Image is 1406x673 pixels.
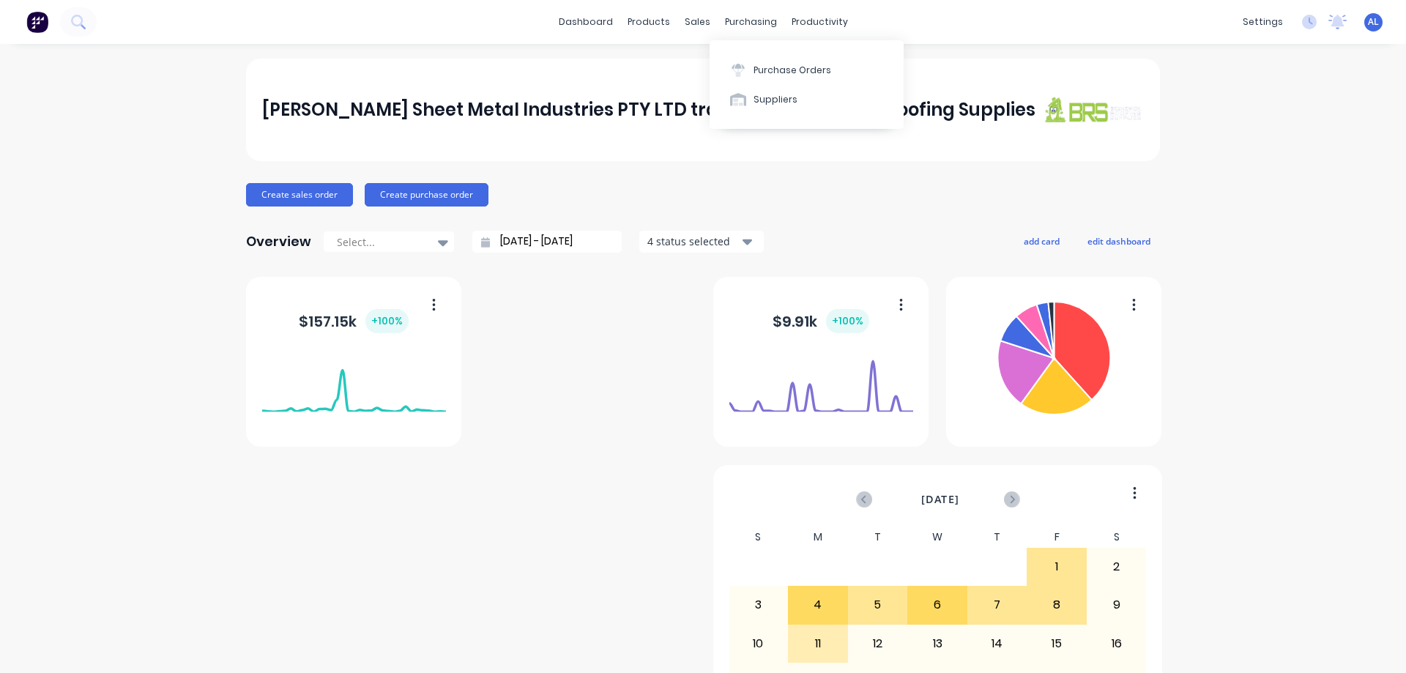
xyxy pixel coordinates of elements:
[1027,549,1086,585] div: 1
[921,491,959,507] span: [DATE]
[729,587,788,623] div: 3
[1027,625,1086,662] div: 15
[788,527,848,548] div: M
[967,527,1027,548] div: T
[710,55,904,84] button: Purchase Orders
[262,95,1035,124] div: [PERSON_NAME] Sheet Metal Industries PTY LTD trading as Brunswick Roofing Supplies
[849,625,907,662] div: 12
[718,11,784,33] div: purchasing
[1087,587,1146,623] div: 9
[551,11,620,33] a: dashboard
[299,309,409,333] div: $ 157.15k
[365,309,409,333] div: + 100 %
[826,309,869,333] div: + 100 %
[1368,15,1379,29] span: AL
[729,625,788,662] div: 10
[710,85,904,114] button: Suppliers
[729,527,789,548] div: S
[1078,231,1160,250] button: edit dashboard
[1014,231,1069,250] button: add card
[849,587,907,623] div: 5
[907,527,967,548] div: W
[908,625,967,662] div: 13
[365,183,488,207] button: Create purchase order
[968,625,1027,662] div: 14
[1041,96,1144,123] img: J A Sheet Metal Industries PTY LTD trading as Brunswick Roofing Supplies
[1235,11,1290,33] div: settings
[246,227,311,256] div: Overview
[1027,587,1086,623] div: 8
[773,309,869,333] div: $ 9.91k
[848,527,908,548] div: T
[754,64,831,77] div: Purchase Orders
[754,93,797,106] div: Suppliers
[620,11,677,33] div: products
[908,587,967,623] div: 6
[968,587,1027,623] div: 7
[784,11,855,33] div: productivity
[677,11,718,33] div: sales
[1027,527,1087,548] div: F
[639,231,764,253] button: 4 status selected
[789,587,847,623] div: 4
[647,234,740,249] div: 4 status selected
[789,625,847,662] div: 11
[1087,625,1146,662] div: 16
[1087,549,1146,585] div: 2
[1087,527,1147,548] div: S
[26,11,48,33] img: Factory
[246,183,353,207] button: Create sales order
